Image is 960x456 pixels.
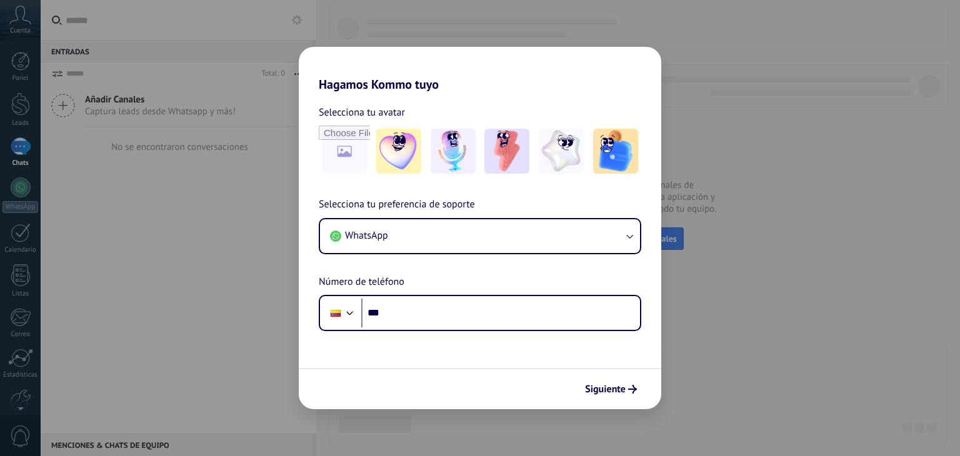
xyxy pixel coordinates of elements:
[324,300,347,326] div: Colombia: + 57
[319,274,404,290] span: Número de teléfono
[319,197,475,213] span: Selecciona tu preferencia de soporte
[320,219,640,253] button: WhatsApp
[484,129,529,174] img: -3.jpeg
[579,379,642,400] button: Siguiente
[376,129,421,174] img: -1.jpeg
[431,129,476,174] img: -2.jpeg
[593,129,638,174] img: -5.jpeg
[319,104,405,121] span: Selecciona tu avatar
[345,229,388,242] span: WhatsApp
[585,385,626,394] span: Siguiente
[539,129,584,174] img: -4.jpeg
[299,47,661,92] h2: Hagamos Kommo tuyo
